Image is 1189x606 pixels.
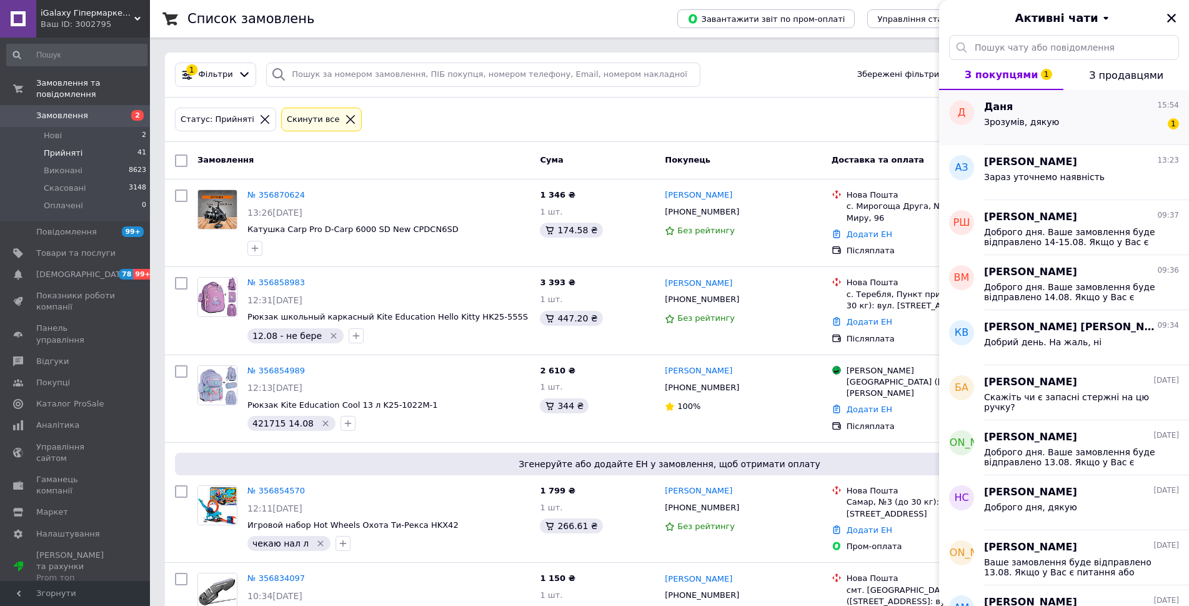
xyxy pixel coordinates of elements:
div: с. Теребля, Пункт приймання-видачі (до 30 кг): вул. [STREET_ADDRESS] [847,289,1022,311]
span: 1 шт. [540,207,562,216]
button: З покупцями1 [939,60,1063,90]
span: Показники роботи компанії [36,290,116,313]
span: iGalaxy Гіпермаркет подарунків [41,8,134,19]
span: Доброго дня. Ваше замовлення буде відправлено 14-15.08. Якщо у Вас є питання або коригування - за... [984,227,1162,247]
span: [PERSON_NAME] [984,375,1077,390]
span: Панель управління [36,323,116,345]
input: Пошук [6,44,147,66]
span: 1 150 ₴ [540,573,575,583]
span: Налаштування [36,528,100,540]
span: 3148 [129,183,146,194]
span: Замовлення [36,110,88,121]
span: Катушка Carp Pro D-Carp 6000 SD New CPDCN6SD [247,225,459,234]
span: рш [953,216,970,230]
span: 09:37 [1157,210,1179,221]
span: 1 шт. [540,590,562,600]
span: Фільтри [199,69,233,81]
span: 15:54 [1157,100,1179,111]
a: Фото товару [197,485,237,525]
span: 2 [131,110,144,121]
button: БА[PERSON_NAME][DATE]Скажіть чи є запасні стержні на цю ручку? [939,365,1189,420]
span: 1 шт. [540,295,562,304]
a: [PERSON_NAME] [665,189,732,201]
span: 10:34[DATE] [247,591,302,601]
span: Нові [44,130,62,141]
div: 344 ₴ [540,398,589,413]
span: чекаю нал л [252,538,309,548]
span: 12:11[DATE] [247,503,302,513]
span: 421715 14.08 [252,418,314,428]
span: 99+ [133,269,154,280]
span: 78 [119,269,133,280]
span: З покупцями [965,69,1038,81]
button: Закрити [1164,11,1179,26]
span: [DATE] [1153,485,1179,496]
span: Без рейтингу [677,226,735,235]
button: КВ[PERSON_NAME] [PERSON_NAME]09:34Добрий день. На жаль, ні [939,310,1189,365]
div: [GEOGRAPHIC_DATA] ([STREET_ADDRESS][PERSON_NAME] [847,376,1022,399]
img: Фото товару [198,278,237,316]
span: [PERSON_NAME] [984,265,1077,280]
div: Нова Пошта [847,573,1022,584]
span: Доброго дня, дякую [984,502,1077,512]
span: [DATE] [1153,595,1179,606]
button: НС[PERSON_NAME][DATE]Доброго дня, дякую [939,475,1189,530]
span: Оплачені [44,200,83,211]
span: Рюкзак Kite Education Cool 13 л K25-1022M-1 [247,400,438,410]
span: 12:13[DATE] [247,383,302,393]
button: Активні чати [974,10,1154,26]
button: рш[PERSON_NAME]09:37Доброго дня. Ваше замовлення буде відправлено 14-15.08. Якщо у Вас є питання ... [939,200,1189,255]
span: 3 393 ₴ [540,278,575,287]
span: АЗ [955,161,968,175]
span: БА [955,381,968,395]
span: Аналітика [36,420,79,431]
div: Cкинути все [284,113,342,126]
span: Зараз уточнемо наявність [984,172,1105,182]
span: Товари та послуги [36,248,116,259]
a: Додати ЕН [847,317,892,326]
span: [PERSON_NAME] [920,436,1003,450]
span: 2 610 ₴ [540,366,575,375]
div: 1 [186,64,197,76]
a: Фото товару [197,189,237,230]
button: Управління статусами [867,9,983,28]
svg: Видалити мітку [321,418,331,428]
div: Самар, №3 (до 30 кг): вул. [STREET_ADDRESS] [847,497,1022,519]
div: [PHONE_NUMBER] [662,380,742,396]
div: Нова Пошта [847,485,1022,497]
div: Післяплата [847,245,1022,256]
span: [PERSON_NAME] [984,540,1077,555]
div: [PHONE_NUMBER] [662,500,742,516]
span: 12:31[DATE] [247,295,302,305]
span: Зрозумів, дякую [984,117,1059,127]
span: 13:23 [1157,155,1179,166]
span: Доброго дня. Ваше замовлення буде відправлено 14.08. Якщо у Вас є питання або коригування - зател... [984,282,1162,302]
span: 13:26[DATE] [247,208,302,218]
span: 100% [677,401,700,411]
div: [PERSON_NAME] [847,365,1022,376]
span: Добрий день. На жаль, ні [984,337,1102,347]
span: 99+ [122,226,144,237]
span: Покупець [665,155,710,164]
div: Післяплата [847,333,1022,345]
div: с. Мирогоща Друга, №1 (до 30 кг): вул. Миру, 96 [847,201,1022,223]
span: Без рейтингу [677,522,735,531]
a: [PERSON_NAME] [665,573,732,585]
span: [PERSON_NAME] [984,210,1077,225]
img: Фото товару [198,190,237,229]
span: 1 шт. [540,382,562,391]
a: Додати ЕН [847,405,892,414]
a: Игровой набор Hot Wheels Охота Ти-Рекса HKX42 [247,520,459,530]
a: Рюкзак школьный каркасный Kite Education Hello Kitty HK25-555S [247,312,528,321]
a: № 356854989 [247,366,305,375]
span: 0 [142,200,146,211]
a: № 356858983 [247,278,305,287]
input: Пошук чату або повідомлення [949,35,1179,60]
span: Відгуки [36,356,69,367]
span: 09:34 [1157,320,1179,331]
span: НС [954,491,968,505]
span: [PERSON_NAME] [984,485,1077,500]
input: Пошук за номером замовлення, ПІБ покупця, номером телефону, Email, номером накладної [266,63,700,87]
div: Ваш ID: 3002795 [41,19,150,30]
